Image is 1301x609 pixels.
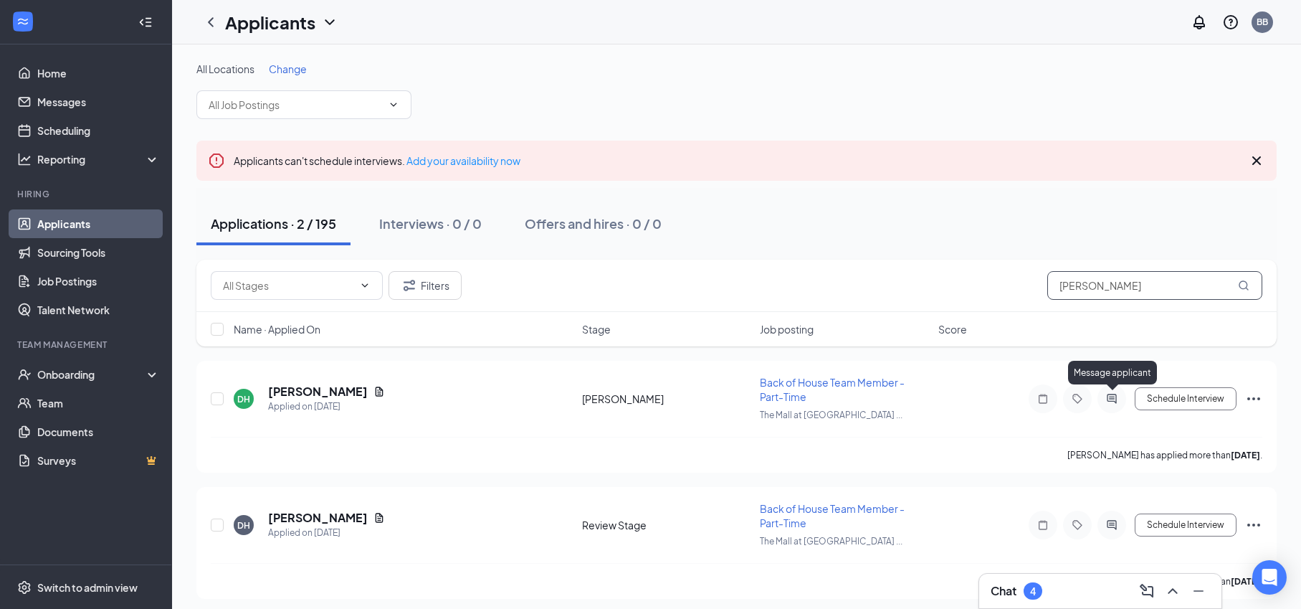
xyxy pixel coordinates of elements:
div: Open Intercom Messenger [1252,560,1287,595]
span: The Mall at [GEOGRAPHIC_DATA] ... [760,536,902,547]
h5: [PERSON_NAME] [268,384,368,400]
svg: ActiveChat [1103,393,1120,405]
svg: Ellipses [1245,390,1262,407]
svg: Error [208,152,225,169]
svg: ChevronDown [388,99,399,110]
svg: Document [373,512,385,524]
button: ComposeMessage [1135,580,1158,603]
a: Add your availability now [406,154,520,167]
div: Reporting [37,152,161,166]
svg: MagnifyingGlass [1238,280,1249,291]
button: Schedule Interview [1135,514,1236,537]
div: DH [237,519,250,532]
svg: Ellipses [1245,516,1262,534]
div: Applied on [DATE] [268,526,385,540]
b: [DATE] [1231,450,1260,461]
span: Applicants can't schedule interviews. [234,154,520,167]
input: All Job Postings [209,97,382,113]
svg: ChevronDown [321,14,338,31]
svg: Analysis [17,152,32,166]
div: BB [1257,16,1268,28]
h3: Chat [991,583,1016,599]
input: Search in applications [1047,271,1262,300]
span: Change [269,62,307,75]
svg: Notifications [1191,14,1208,31]
input: All Stages [223,278,353,293]
svg: ChevronLeft [202,14,219,31]
svg: Note [1034,519,1052,531]
svg: Tag [1069,519,1086,531]
svg: Tag [1069,393,1086,405]
svg: ChevronDown [359,280,371,291]
div: Switch to admin view [37,580,138,595]
h5: [PERSON_NAME] [268,510,368,526]
span: Back of House Team Member - Part-Time [760,502,905,529]
svg: Note [1034,393,1052,405]
div: [PERSON_NAME] [582,392,752,406]
a: Documents [37,417,160,446]
span: Job posting [760,322,814,336]
a: Scheduling [37,116,160,145]
span: The Mall at [GEOGRAPHIC_DATA] ... [760,410,902,420]
svg: QuestionInfo [1222,14,1239,31]
a: SurveysCrown [37,446,160,475]
svg: Cross [1248,152,1265,169]
div: Review Stage [582,518,752,532]
button: ChevronUp [1161,580,1184,603]
div: Team Management [17,339,157,351]
div: Onboarding [37,367,148,382]
p: [PERSON_NAME] has applied more than . [1067,449,1262,461]
a: Home [37,59,160,88]
svg: ComposeMessage [1138,582,1155,600]
span: All Locations [196,62,254,75]
svg: ChevronUp [1164,582,1181,600]
a: Messages [37,88,160,116]
a: Sourcing Tools [37,238,160,267]
div: Applications · 2 / 195 [211,214,336,232]
div: 4 [1030,585,1036,598]
span: Name · Applied On [234,322,320,336]
a: Team [37,389,160,417]
span: Back of House Team Member - Part-Time [760,376,905,403]
svg: Collapse [138,15,153,29]
svg: Settings [17,580,32,595]
div: Message applicant [1068,361,1157,384]
span: Score [938,322,967,336]
svg: Document [373,386,385,397]
div: Applied on [DATE] [268,400,385,414]
div: Hiring [17,188,157,200]
svg: Minimize [1190,582,1207,600]
svg: ActiveChat [1103,519,1120,531]
div: Interviews · 0 / 0 [379,214,482,232]
svg: UserCheck [17,367,32,382]
a: Applicants [37,209,160,238]
b: [DATE] [1231,576,1260,587]
a: Job Postings [37,267,160,296]
a: Talent Network [37,296,160,324]
svg: Filter [401,277,418,294]
button: Filter Filters [389,271,462,300]
h1: Applicants [225,10,315,34]
button: Schedule Interview [1135,387,1236,410]
div: Offers and hires · 0 / 0 [525,214,662,232]
svg: WorkstreamLogo [16,14,30,29]
div: DH [237,393,250,405]
button: Minimize [1187,580,1210,603]
span: Stage [582,322,611,336]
